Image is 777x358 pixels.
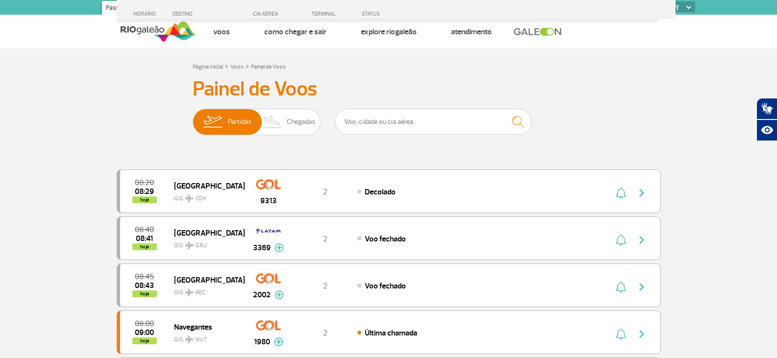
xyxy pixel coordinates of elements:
[244,11,293,17] div: CIA AÉREA
[174,189,237,203] span: GIG
[185,335,194,343] img: destiny_airplane.svg
[174,330,237,344] span: GIG
[756,98,777,141] div: Plugin de acessibilidade da Hand Talk.
[323,187,327,197] span: 2
[132,196,157,203] span: hoje
[132,337,157,344] span: hoje
[193,77,585,101] h3: Painel de Voos
[185,288,194,296] img: destiny_airplane.svg
[132,290,157,297] span: hoje
[264,27,326,37] a: Como chegar e sair
[253,289,271,301] span: 2002
[323,281,327,291] span: 2
[174,273,237,286] span: [GEOGRAPHIC_DATA]
[616,281,626,293] img: sino-painel-voo.svg
[193,63,223,71] a: Página Inicial
[174,320,237,333] span: Navegantes
[174,226,237,239] span: [GEOGRAPHIC_DATA]
[616,234,626,246] img: sino-painel-voo.svg
[323,234,327,244] span: 2
[120,11,173,17] div: HORÁRIO
[274,337,283,346] img: mais-info-painel-voo.svg
[135,188,154,195] span: 2025-10-01 08:29:00
[293,11,357,17] div: TERMINAL
[756,119,777,141] button: Abrir recursos assistivos.
[636,187,648,199] img: seta-direita-painel-voo.svg
[357,11,437,17] div: STATUS
[335,109,531,135] input: Voo, cidade ou cia aérea
[197,109,228,135] img: slider-embarque
[616,187,626,199] img: sino-painel-voo.svg
[636,234,648,246] img: seta-direita-painel-voo.svg
[756,98,777,119] button: Abrir tradutor de língua de sinais.
[258,109,287,135] img: slider-desembarque
[196,335,207,344] span: NVT
[451,27,492,37] a: Atendimento
[102,1,142,17] a: Passageiros
[260,195,276,207] span: 9313
[135,226,154,233] span: 2025-10-01 08:40:00
[196,241,207,250] span: GRU
[132,243,157,250] span: hoje
[135,273,154,280] span: 2025-10-01 08:45:00
[230,63,244,71] a: Voos
[361,27,417,37] a: Explore RIOgaleão
[254,336,270,348] span: 1980
[287,109,315,135] span: Chegadas
[636,281,648,293] img: seta-direita-painel-voo.svg
[213,27,230,37] a: Voos
[174,179,237,192] span: [GEOGRAPHIC_DATA]
[136,235,153,242] span: 2025-10-01 08:41:50
[135,320,154,327] span: 2025-10-01 08:00:00
[174,236,237,250] span: GIG
[228,109,251,135] span: Partidas
[135,329,154,336] span: 2025-10-01 09:00:00
[365,234,406,244] span: Voo fechado
[185,194,194,202] img: destiny_airplane.svg
[636,328,648,340] img: seta-direita-painel-voo.svg
[365,281,406,291] span: Voo fechado
[323,328,327,338] span: 2
[253,242,271,254] span: 3369
[173,11,244,17] div: DESTINO
[225,60,228,72] a: >
[365,328,417,338] span: Última chamada
[246,60,249,72] a: >
[174,283,237,297] span: GIG
[616,328,626,340] img: sino-painel-voo.svg
[275,243,284,252] img: mais-info-painel-voo.svg
[365,187,396,197] span: Decolado
[185,241,194,249] img: destiny_airplane.svg
[196,194,206,203] span: CGH
[135,179,154,186] span: 2025-10-01 08:20:00
[135,282,154,289] span: 2025-10-01 08:43:22
[251,63,286,71] a: Painel de Voos
[275,290,284,299] img: mais-info-painel-voo.svg
[196,288,205,297] span: REC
